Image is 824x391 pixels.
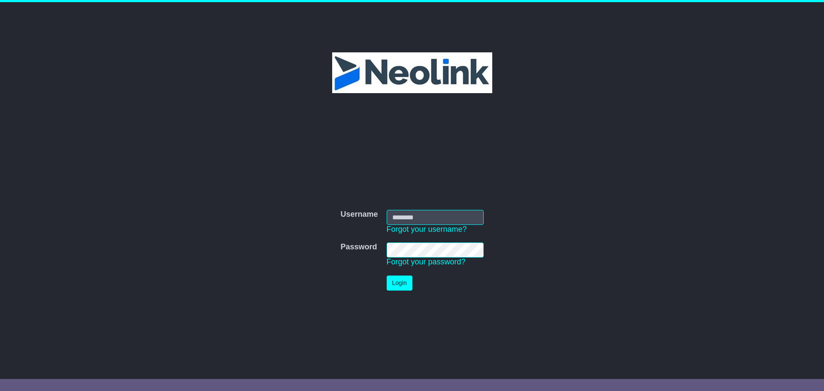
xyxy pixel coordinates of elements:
[387,276,412,291] button: Login
[387,258,466,266] a: Forgot your password?
[340,210,378,219] label: Username
[340,242,377,252] label: Password
[387,225,467,233] a: Forgot your username?
[332,52,492,93] img: Neolink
